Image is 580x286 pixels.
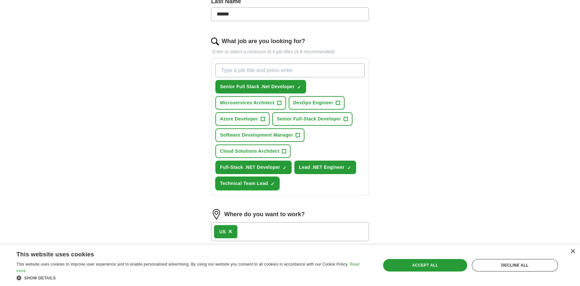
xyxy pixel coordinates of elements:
[220,180,268,187] span: Technical Team Lead
[220,83,295,90] span: Senior Full Stack .Net Developer
[228,228,232,235] span: ×
[570,249,575,254] div: Close
[215,128,304,142] button: Software Development Manager
[215,112,270,126] button: Azure Developer
[224,210,305,219] label: Where do you want to work?
[472,259,558,272] div: Decline all
[211,38,219,45] img: search.png
[297,85,301,90] span: ✓
[299,164,345,171] span: Lead .NET Engineer
[277,116,341,122] span: Senior Full-Stack Developer
[271,181,275,187] span: ✓
[215,144,291,158] button: Cloud Solutions Architect
[220,116,258,122] span: Azure Developer
[222,37,305,46] label: What job are you looking for?
[215,161,292,174] button: Full-Stack .NET Developer✓
[16,262,349,267] span: This website uses cookies to improve user experience and to enable personalised advertising. By u...
[228,227,232,237] button: ×
[220,99,275,106] span: Microservices Architect
[16,248,353,258] div: This website uses cookies
[24,276,56,280] span: Show details
[211,209,222,220] img: location.png
[215,96,286,110] button: Microservices Architect
[215,80,306,93] button: Senior Full Stack .Net Developer✓
[289,96,345,110] button: DevOps Engineer
[220,132,293,139] span: Software Development Manager
[294,161,356,174] button: Lead .NET Engineer✓
[220,164,280,171] span: Full-Stack .NET Developer
[383,259,467,272] div: Accept all
[211,48,369,55] p: Enter or select a minimum of 3 job titles (4-8 recommended)
[16,274,370,281] div: Show details
[215,177,279,190] button: Technical Team Lead✓
[272,112,352,126] button: Senior Full-Stack Developer
[219,228,226,235] div: US
[215,64,365,77] input: Type a job title and press enter
[220,148,279,155] span: Cloud Solutions Architect
[283,165,287,170] span: ✓
[347,165,351,170] span: ✓
[293,99,333,106] span: DevOps Engineer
